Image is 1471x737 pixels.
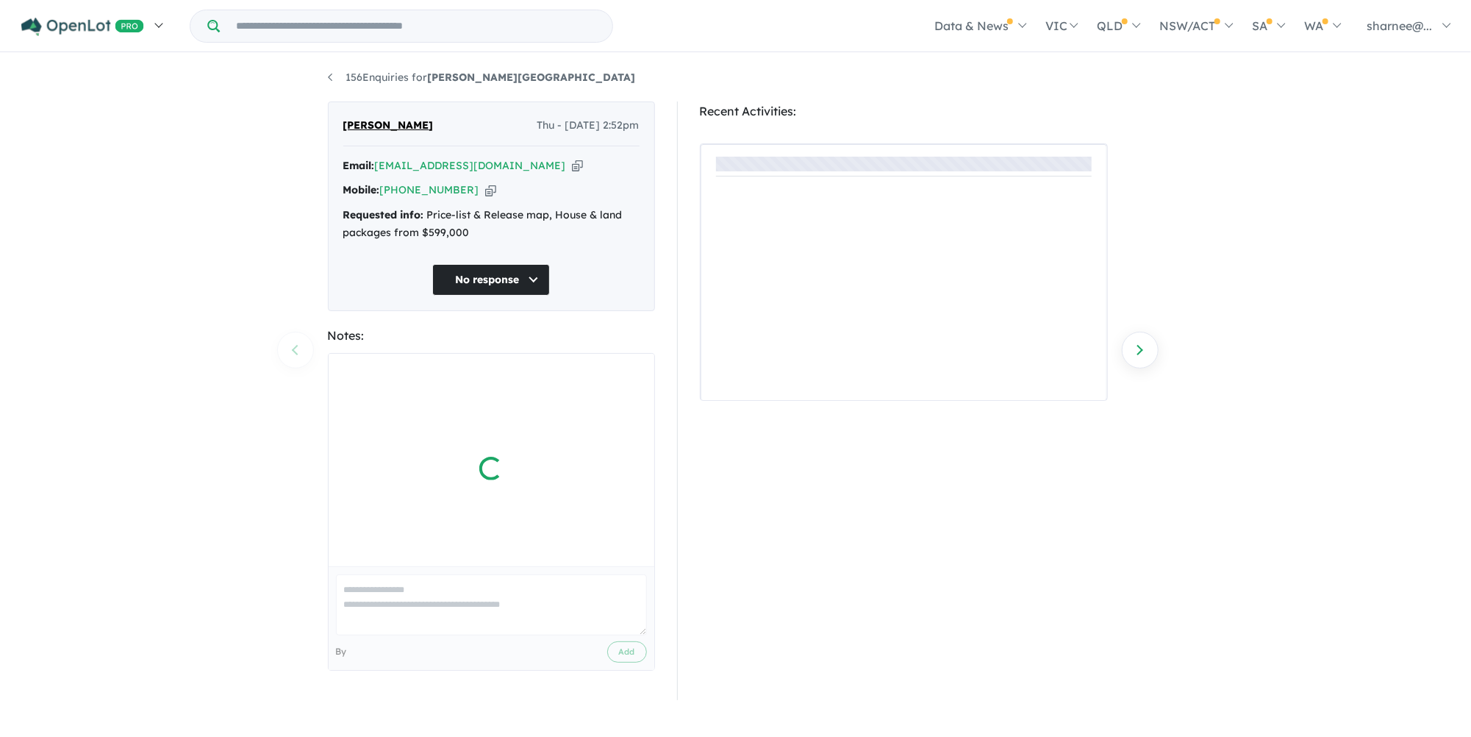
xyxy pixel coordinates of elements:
button: Copy [485,182,496,198]
span: [PERSON_NAME] [343,117,434,135]
span: Thu - [DATE] 2:52pm [537,117,640,135]
a: [PHONE_NUMBER] [380,183,479,196]
strong: Email: [343,159,375,172]
div: Price-list & Release map, House & land packages from $599,000 [343,207,640,242]
span: sharnee@... [1367,18,1432,33]
a: [EMAIL_ADDRESS][DOMAIN_NAME] [375,159,566,172]
div: Recent Activities: [700,102,1108,121]
input: Try estate name, suburb, builder or developer [223,10,609,42]
button: Copy [572,158,583,174]
strong: Requested info: [343,208,424,221]
nav: breadcrumb [328,69,1144,87]
strong: Mobile: [343,183,380,196]
button: No response [432,264,550,296]
a: 156Enquiries for[PERSON_NAME][GEOGRAPHIC_DATA] [328,71,636,84]
strong: [PERSON_NAME][GEOGRAPHIC_DATA] [428,71,636,84]
div: Notes: [328,326,655,346]
img: Openlot PRO Logo White [21,18,144,36]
